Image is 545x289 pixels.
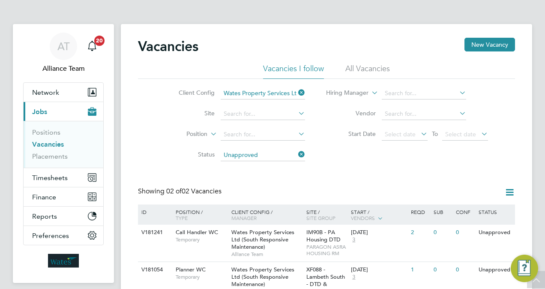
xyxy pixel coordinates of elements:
[345,63,390,79] li: All Vacancies
[139,205,169,219] div: ID
[351,214,375,221] span: Vendors
[326,109,376,117] label: Vendor
[84,33,101,60] a: 20
[382,87,466,99] input: Search for...
[57,41,70,52] span: AT
[23,63,104,74] span: Alliance Team
[48,254,79,268] img: wates-logo-retina.png
[176,229,218,236] span: Call Handler WC
[306,229,341,243] span: IM90B - PA Housing DTD
[166,187,182,196] span: 02 of
[445,130,476,138] span: Select date
[351,236,356,244] span: 3
[139,225,169,241] div: V181241
[454,205,476,219] div: Conf
[24,207,103,226] button: Reports
[382,108,466,120] input: Search for...
[32,232,69,240] span: Preferences
[32,193,56,201] span: Finance
[229,205,304,225] div: Client Config /
[139,262,169,278] div: V181054
[32,212,57,220] span: Reports
[231,214,257,221] span: Manager
[319,89,368,97] label: Hiring Manager
[409,225,431,241] div: 2
[32,140,64,148] a: Vacancies
[306,244,347,257] span: PARAGON ASRA HOUSING RM
[24,102,103,121] button: Jobs
[176,274,227,280] span: Temporary
[32,152,68,160] a: Placements
[23,254,104,268] a: Go to home page
[23,33,104,74] a: ATAlliance Team
[24,121,103,168] div: Jobs
[511,255,538,282] button: Engage Resource Center
[454,225,476,241] div: 0
[165,151,215,158] label: Status
[464,38,515,51] button: New Vacancy
[431,225,454,241] div: 0
[476,225,514,241] div: Unapproved
[32,128,60,136] a: Positions
[138,187,223,196] div: Showing
[169,205,229,225] div: Position /
[306,214,335,221] span: Site Group
[429,128,440,139] span: To
[263,63,324,79] li: Vacancies I follow
[431,205,454,219] div: Sub
[166,187,222,196] span: 02 Vacancies
[476,262,514,278] div: Unapproved
[351,274,356,281] span: 3
[32,88,59,96] span: Network
[349,205,409,226] div: Start /
[24,226,103,245] button: Preferences
[326,130,376,138] label: Start Date
[176,266,206,273] span: Planner WC
[385,130,416,138] span: Select date
[13,24,114,283] nav: Main navigation
[221,108,305,120] input: Search for...
[165,109,215,117] label: Site
[221,149,305,161] input: Select one
[409,205,431,219] div: Reqd
[24,83,103,102] button: Network
[231,251,302,258] span: Alliance Team
[176,214,188,221] span: Type
[32,174,68,182] span: Timesheets
[32,108,47,116] span: Jobs
[454,262,476,278] div: 0
[476,205,514,219] div: Status
[409,262,431,278] div: 1
[231,229,294,250] span: Wates Property Services Ltd (South Responsive Maintenance)
[138,38,198,55] h2: Vacancies
[165,89,215,96] label: Client Config
[351,229,407,236] div: [DATE]
[431,262,454,278] div: 0
[351,266,407,274] div: [DATE]
[94,36,105,46] span: 20
[176,236,227,243] span: Temporary
[158,130,207,138] label: Position
[221,129,305,141] input: Search for...
[24,187,103,206] button: Finance
[304,205,349,225] div: Site /
[24,168,103,187] button: Timesheets
[231,266,294,288] span: Wates Property Services Ltd (South Responsive Maintenance)
[221,87,305,99] input: Search for...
